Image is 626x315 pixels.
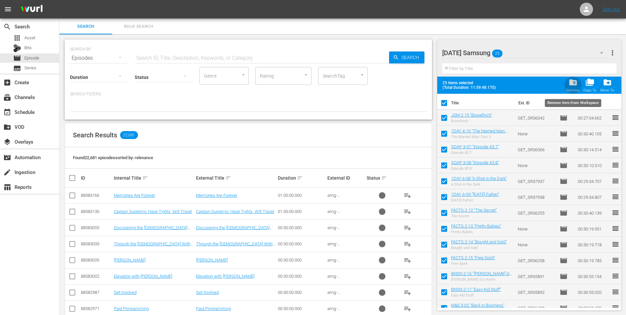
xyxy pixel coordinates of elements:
span: menu [4,5,12,13]
div: The Married Man: Part 3 [451,135,513,139]
span: playlist_add [404,289,412,297]
div: Free Spirit [451,262,495,266]
a: FACTS 2-14 "Bought and Sold" [451,239,507,244]
span: reorder [611,161,619,169]
a: Elevation with [PERSON_NAME] [196,274,254,279]
td: None [515,221,557,237]
div: Bravefinch [451,119,492,123]
button: playlist_add [400,220,415,236]
span: reorder [611,225,619,232]
div: Episode #3.7 [451,151,499,155]
span: amg-SH034020520000 [327,274,361,284]
td: 00:30:55.154 [575,268,611,284]
span: reorder [611,288,619,296]
span: Search [3,23,11,31]
a: Memories Are Forever [114,193,155,198]
a: Captain Supremo: Have Tights, Will Travel [196,209,274,214]
div: 00:30:00.000 [278,290,325,295]
button: Open [359,72,365,78]
span: Search [63,23,108,30]
span: Bits [24,45,32,51]
span: Series [24,65,36,71]
a: BNSN 2-17 "Easy Kid Stuff" [451,287,501,292]
td: GET_SR36258 [515,253,557,268]
span: playlist_add [404,240,412,248]
td: 00:30:19.951 [575,221,611,237]
a: Discovering the [DEMOGRAPHIC_DATA][PERSON_NAME] With Rabbi [PERSON_NAME] [114,225,190,240]
div: 88582971 [81,306,112,311]
a: Captain Supremo: Have Tights, Will Travel [114,209,192,214]
td: GET_SR35892 [515,284,557,300]
span: reorder [611,256,619,264]
td: 00:27:04.662 [575,110,611,126]
th: Title [451,94,514,112]
span: Reports [3,183,11,191]
span: playlist_add [404,224,412,232]
a: Through the [DEMOGRAPHIC_DATA] With [PERSON_NAME] [114,241,193,251]
button: Move To [598,76,616,94]
span: 25 items selected [443,81,499,85]
th: Duration [574,94,613,112]
span: folder_copy [585,78,594,87]
span: Series [13,64,21,72]
button: playlist_add [400,204,415,220]
div: External Title [196,174,276,182]
td: 00:30:14.514 [575,142,611,157]
span: reorder [611,129,619,137]
td: 00:30:40.105 [575,126,611,142]
span: playlist_add [404,272,412,280]
span: reorder [611,114,619,122]
img: ans4CAIJ8jUAAAAAAAAAAAAAAAAAAAAAAAAgQb4GAAAAAAAAAAAAAAAAAAAAAAAAJMjXAAAAAAAAAAAAAAAAAAAAAAAAgAT5G... [16,2,48,17]
span: Episode [560,114,568,122]
span: sort [297,175,303,181]
span: playlist_add [404,305,412,313]
span: Channels [3,93,11,101]
td: None [515,126,557,142]
a: Elevation with [PERSON_NAME] [114,274,172,279]
div: Bits [13,44,21,52]
th: Type [556,94,574,112]
button: Open [240,72,247,78]
div: 00:30:00.000 [278,274,325,279]
div: 00:30:00.000 [278,241,325,246]
a: FACTS 2-13 "Pretty Babies" [451,224,501,228]
div: 88583130 [81,209,112,214]
div: ID [81,175,112,181]
div: Episodes [70,49,128,67]
button: playlist_add [400,268,415,284]
span: reorder [611,272,619,280]
div: 88583166 [81,193,112,198]
span: Move Item To Workspace [598,76,616,94]
td: 00:30:19.785 [575,253,611,268]
span: VOD [3,123,11,131]
span: 22,681 [120,131,138,139]
td: GET_SR35891 [515,268,557,284]
span: Episode [560,272,568,280]
span: Automation [3,154,11,161]
td: 00:29:34.807 [575,189,611,205]
td: None [515,237,557,253]
a: Discovering the [DEMOGRAPHIC_DATA][PERSON_NAME] With Rabbi [PERSON_NAME] [196,225,272,240]
span: playlist_add [404,192,412,199]
a: 1DAY 6-09 "[DATE] Father" [451,192,499,197]
span: sort [142,175,148,181]
button: playlist_add [400,285,415,300]
span: Episode [560,241,568,249]
span: reorder [611,145,619,153]
div: Pretty Babies [451,230,501,234]
a: 1DAY 4-16 "The Married Man: Part 3" [451,128,508,138]
span: (Total Duration: 11:59:48.170) [443,85,499,90]
span: folder_delete [569,78,577,87]
div: A Shot in the Dark [451,182,507,187]
span: amg-SH001621170000 [327,241,361,251]
span: Episode [560,161,568,169]
td: None [515,157,557,173]
span: Asset [24,35,35,41]
button: playlist_add [400,236,415,252]
span: amg-SH046855830000 [327,225,361,235]
div: [DATE] Father [451,198,499,202]
td: GET_SR37937 [515,173,557,189]
p: Search Filters: [70,91,427,97]
a: SOAP 3-07 "Episode #3.7" [451,144,499,149]
span: Episode [24,55,39,61]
